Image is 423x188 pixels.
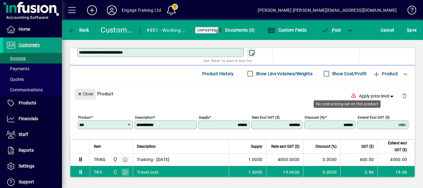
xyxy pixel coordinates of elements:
[303,154,340,166] td: 0.0000
[122,5,161,15] div: Engage Training Ltd
[73,91,97,96] app-page-header-button: Close
[403,1,415,21] a: Knowledge Base
[19,42,40,47] span: Customers
[361,143,374,150] span: GST ($)
[111,156,118,163] span: Central
[68,28,89,33] span: Back
[356,90,397,102] button: Apply price level
[198,28,216,32] span: Unposted
[381,25,394,35] span: Cancel
[314,100,381,108] div: No cost pricing set on this product
[270,156,299,163] div: 4000.0000
[19,100,36,105] span: Products
[382,140,407,153] span: Extend excl GST ($)
[19,132,28,137] span: Staff
[137,169,159,175] span: Travel cost
[318,24,344,36] button: Post
[62,24,96,36] app-page-header-button: Back
[6,56,26,61] span: Invoices
[101,25,134,35] div: Customer Invoice
[94,156,106,163] div: TRNG
[3,111,62,127] a: Financials
[251,143,262,150] span: Supply
[379,24,396,36] button: Cancel
[6,66,29,71] span: Payments
[331,71,367,77] label: Show Cost/Profit
[19,179,34,184] span: Support
[359,93,395,99] span: Apply price level
[303,166,340,178] td: 0.0000
[137,156,169,163] span: Training - [DATE]
[258,5,397,15] div: [PERSON_NAME] [PERSON_NAME][EMAIL_ADDRESS][DOMAIN_NAME]
[340,154,377,166] td: 600.00
[82,5,102,16] button: Add
[268,28,307,33] span: Custom Fields
[94,169,102,175] div: TRV
[94,143,101,150] span: Item
[19,164,34,168] span: Settings
[6,77,24,82] span: Quotes
[3,159,62,174] a: Settings
[332,28,335,33] span: P
[75,89,96,100] button: Close
[3,127,62,142] a: Staff
[358,115,390,119] mat-label: Extend excl GST ($)
[340,166,377,178] td: 2.86
[3,74,62,85] a: Quotes
[248,156,263,163] span: 1.0000
[3,22,62,37] a: Home
[3,63,62,74] a: Payments
[3,95,62,111] a: Products
[199,115,209,119] mat-label: Supply
[137,143,156,150] span: Description
[407,25,416,35] span: ave
[255,71,312,77] label: Show Line Volumes/Weights
[405,24,418,36] button: Save
[202,69,234,79] span: Product History
[248,169,263,175] span: 1.0000
[305,115,325,119] mat-label: Discount (%)
[146,25,187,35] div: #851 - Working with [PERSON_NAME]
[19,116,38,121] span: Financials
[316,143,337,150] span: Discount (%)
[271,143,299,150] span: Rate excl GST ($)
[270,169,299,175] div: 19.0600
[203,57,252,64] mat-hint: Use 'Enter' to start a new line
[19,27,30,32] span: Home
[6,87,43,92] span: Communications
[111,169,118,176] span: Central
[77,89,93,99] span: Close
[70,82,415,105] div: Product
[377,154,415,166] td: 4000.00
[67,24,91,36] button: Back
[266,24,308,36] button: Custom Fields
[135,115,153,119] mat-label: Description
[407,28,409,33] span: S
[373,69,398,79] span: Product
[3,85,62,95] a: Communications
[19,148,34,153] span: Reports
[377,166,415,178] td: 19.06
[397,89,412,103] button: Delete
[215,28,255,33] span: Documents (0)
[213,24,256,36] button: Documents (0)
[3,143,62,158] a: Reports
[3,53,62,63] a: Invoices
[200,68,236,79] button: Product History
[321,28,341,33] span: ost
[397,93,412,98] app-page-header-button: Delete
[102,5,122,16] button: Profile
[370,68,401,79] button: Product
[78,115,91,119] mat-label: Product
[252,115,280,119] mat-label: Rate excl GST ($)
